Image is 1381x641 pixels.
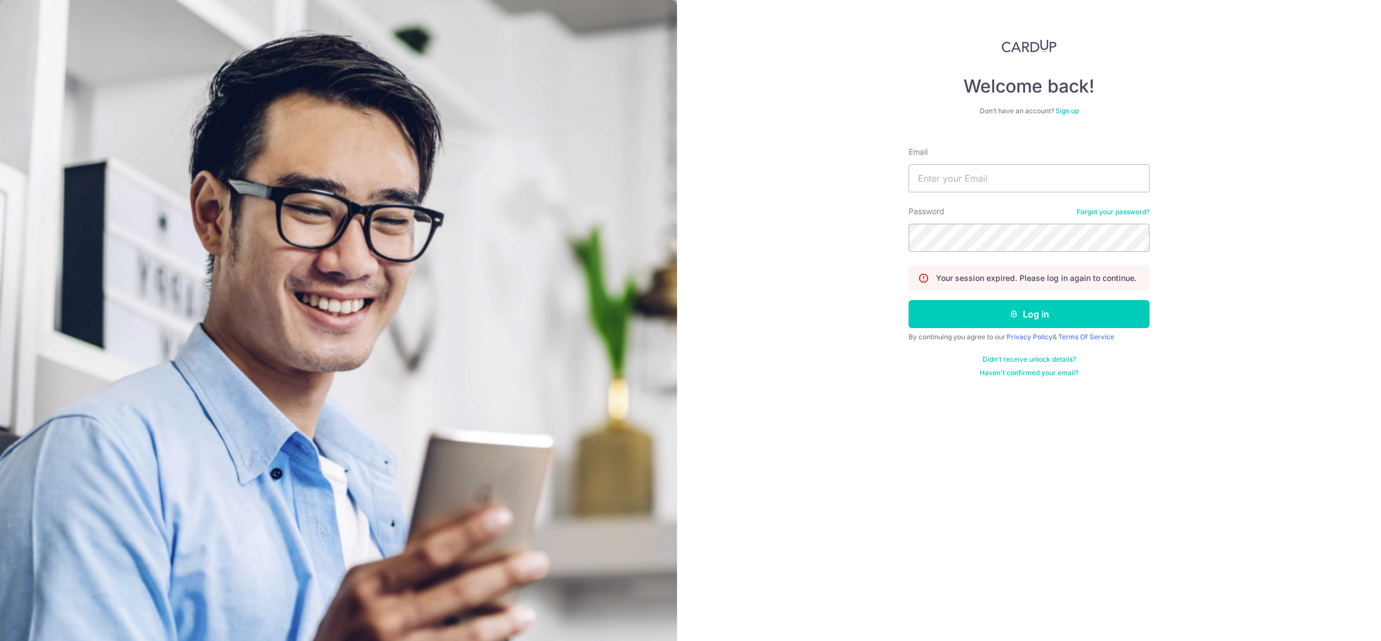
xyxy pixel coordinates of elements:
a: Haven't confirmed your email? [980,368,1078,377]
img: CardUp Logo [1002,39,1056,53]
a: Didn't receive unlock details? [983,355,1076,364]
button: Log in [909,300,1150,328]
h4: Welcome back! [909,75,1150,98]
div: Don’t have an account? [909,107,1150,116]
input: Enter your Email [909,164,1150,192]
label: Password [909,206,944,217]
a: Sign up [1055,107,1079,115]
a: Terms Of Service [1058,333,1114,341]
div: By continuing you agree to our & [909,333,1150,342]
a: Forgot your password? [1077,207,1150,216]
p: Your session expired. Please log in again to continue. [936,273,1137,284]
a: Privacy Policy [1007,333,1053,341]
label: Email [909,146,928,158]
